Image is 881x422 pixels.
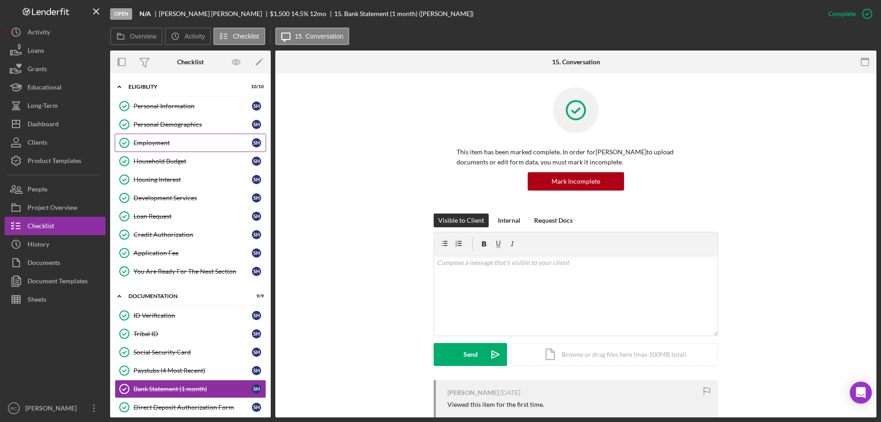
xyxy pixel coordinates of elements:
div: Grants [28,60,47,80]
div: Long-Term [28,96,58,117]
div: Social Security Card [134,349,252,356]
time: 2025-10-07 21:31 [500,389,520,396]
div: Project Overview [28,198,78,219]
div: Application Fee [134,249,252,257]
b: N/A [139,10,151,17]
button: Clients [5,133,106,152]
div: Send [463,343,478,366]
a: ID VerificationSH [115,306,266,325]
a: Bank Statement (1 month)SH [115,380,266,398]
label: Activity [184,33,205,40]
button: Complete [819,5,876,23]
button: Checklist [213,28,265,45]
div: You Are Ready For The Next Section [134,268,252,275]
div: History [28,235,49,256]
a: Application FeeSH [115,244,266,262]
a: You Are Ready For The Next SectionSH [115,262,266,281]
div: Development Services [134,194,252,202]
button: Document Templates [5,272,106,290]
button: Internal [493,214,525,227]
button: 15. Conversation [275,28,350,45]
div: S H [252,348,261,357]
button: History [5,235,106,253]
button: Dashboard [5,115,106,133]
div: 9 / 9 [247,293,264,299]
span: $1,500 [270,10,290,17]
div: 10 / 10 [247,84,264,90]
button: Sheets [5,290,106,309]
a: Social Security CardSH [115,343,266,361]
div: 14.5 % [291,10,308,17]
div: Viewed this item for the first time. [447,401,544,408]
button: RC[PERSON_NAME] [5,399,106,417]
div: Personal Demographics [134,121,252,128]
a: Tribal IDSH [115,325,266,343]
div: Sheets [28,290,46,311]
div: S H [252,403,261,412]
a: Development ServicesSH [115,189,266,207]
div: Activity [28,23,50,44]
button: Activity [5,23,106,41]
div: 15. Bank Statement (1 month) ([PERSON_NAME]) [334,10,474,17]
div: Visible to Client [438,214,484,227]
div: Household Budget [134,158,252,165]
a: Grants [5,60,106,78]
div: S H [252,212,261,221]
div: S H [252,267,261,276]
div: S H [252,138,261,147]
div: [PERSON_NAME] [PERSON_NAME] [159,10,270,17]
button: Product Templates [5,152,106,170]
button: Documents [5,253,106,272]
div: S H [252,248,261,258]
label: 15. Conversation [295,33,344,40]
div: Educational [28,78,61,99]
div: S H [252,384,261,394]
div: People [28,180,47,201]
div: S H [252,175,261,184]
label: Checklist [233,33,259,40]
div: Open Intercom Messenger [850,382,872,404]
p: This item has been marked complete. In order for [PERSON_NAME] to upload documents or edit form d... [457,147,695,168]
a: Project Overview [5,198,106,217]
a: Direct Deposit Authorization FormSH [115,398,266,416]
div: Paystubs (4 Most Recent) [134,367,252,374]
div: ID Verification [134,312,252,319]
button: Loans [5,41,106,60]
div: Request Docs [534,214,573,227]
button: People [5,180,106,198]
div: S H [252,329,261,338]
div: 15. Conversation [552,58,600,66]
div: Loan Request [134,213,252,220]
text: RC [11,406,17,411]
div: [PERSON_NAME] [23,399,83,420]
a: Personal InformationSH [115,97,266,115]
a: Educational [5,78,106,96]
div: Product Templates [28,152,81,172]
div: Clients [28,133,47,154]
div: Checklist [177,58,204,66]
div: Open [110,8,132,20]
button: Long-Term [5,96,106,115]
div: Loans [28,41,44,62]
div: Direct Deposit Authorization Form [134,404,252,411]
div: S H [252,120,261,129]
div: Tribal ID [134,330,252,338]
button: Overview [110,28,162,45]
div: Documentation [128,293,241,299]
div: Personal Information [134,102,252,110]
a: Credit AuthorizationSH [115,225,266,244]
a: EmploymentSH [115,134,266,152]
div: S H [252,366,261,375]
a: Household BudgetSH [115,152,266,170]
div: Dashboard [28,115,59,135]
div: [PERSON_NAME] [447,389,499,396]
div: 12 mo [310,10,326,17]
div: Bank Statement (1 month) [134,385,252,393]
